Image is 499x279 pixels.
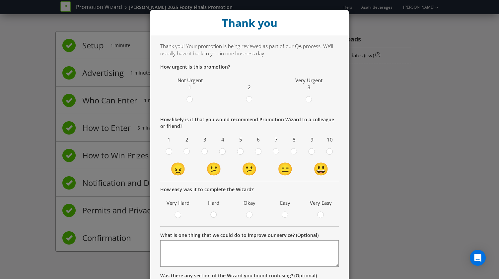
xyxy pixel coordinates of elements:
[160,43,333,56] span: Thank you! Your promotion is being reviewed as part of our QA process. We'll usually have it back...
[305,135,319,145] span: 9
[160,160,196,178] td: 😠
[303,160,339,178] td: 😃
[188,84,191,90] span: 1
[222,16,277,30] strong: Thank you
[233,135,248,145] span: 5
[196,160,232,178] td: 😕
[160,232,319,239] label: What is one thing that we could do to improve our service? (Optional)
[198,135,212,145] span: 3
[160,116,339,130] p: How likely is it that you would recommend Promotion Wizard to a colleague or friend?
[269,135,284,145] span: 7
[470,250,486,266] div: Open Intercom Messenger
[267,160,303,178] td: 😑
[308,84,311,90] span: 3
[271,198,300,208] span: Easy
[160,272,317,279] label: Was there any section of the Wizard you found confusing? (Optional)
[232,160,267,178] td: 😕
[295,77,322,84] span: Very Urgent
[215,135,230,145] span: 4
[322,135,337,145] span: 10
[235,198,264,208] span: Okay
[306,198,335,208] span: Very Easy
[160,64,339,70] p: How urgent is this promotion?
[164,198,193,208] span: Very Hard
[150,10,349,35] div: Close
[251,135,266,145] span: 6
[162,135,177,145] span: 1
[287,135,302,145] span: 8
[248,84,251,90] span: 2
[180,135,194,145] span: 2
[160,186,339,193] p: How easy was it to complete the Wizard?
[178,77,203,84] span: Not Urgent
[199,198,229,208] span: Hard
